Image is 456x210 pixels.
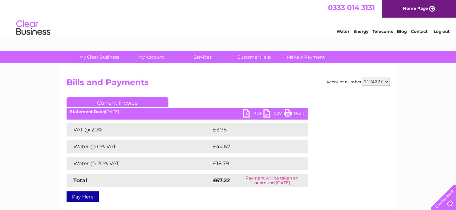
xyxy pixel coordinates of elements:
[73,177,87,184] strong: Total
[263,109,284,119] a: CSV
[16,18,51,38] img: logo.png
[326,78,390,86] div: Account number
[353,29,368,34] a: Energy
[175,51,231,63] a: Services
[284,109,304,119] a: Print
[213,177,230,184] strong: £67.22
[211,140,294,153] td: £44.67
[237,174,308,187] td: Payment will be taken on or around [DATE]
[68,4,389,33] div: Clear Business is a trading name of Verastar Limited (registered in [GEOGRAPHIC_DATA] No. 3667643...
[243,109,263,119] a: PDF
[226,51,282,63] a: Customer Help
[123,51,179,63] a: My Account
[211,123,292,136] td: £3.76
[71,51,127,63] a: My Clear Business
[372,29,393,34] a: Telecoms
[67,157,211,170] td: Water @ 20% VAT
[67,97,168,107] a: Current Invoice
[67,191,99,202] a: Pay Here
[434,29,450,34] a: Log out
[67,123,211,136] td: VAT @ 20%
[211,157,293,170] td: £18.79
[278,51,334,63] a: Make A Payment
[67,109,308,114] div: [DATE]
[328,3,375,12] a: 0333 014 3131
[67,140,211,153] td: Water @ 0% VAT
[70,109,105,114] b: Statement Date:
[411,29,427,34] a: Contact
[336,29,349,34] a: Water
[397,29,407,34] a: Blog
[67,78,390,90] h2: Bills and Payments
